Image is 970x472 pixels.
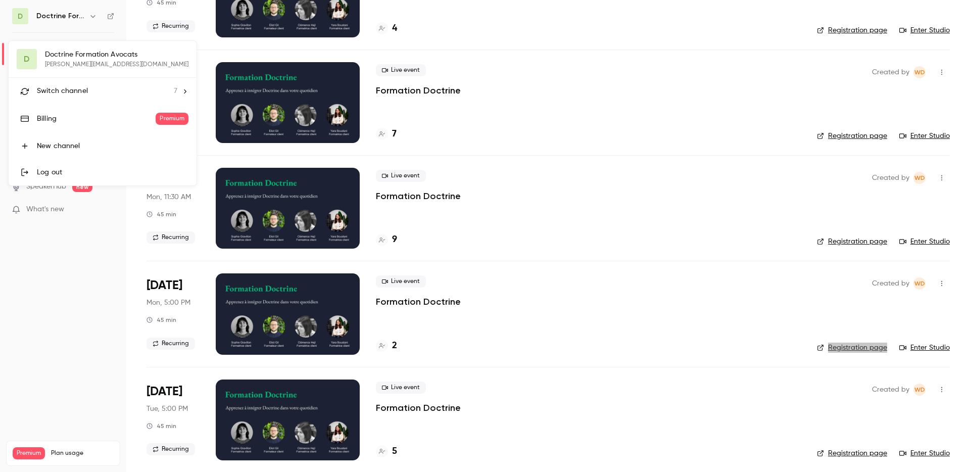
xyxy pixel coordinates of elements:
[37,86,88,97] span: Switch channel
[156,113,188,125] span: Premium
[174,86,177,97] span: 7
[37,114,156,124] div: Billing
[37,167,188,177] div: Log out
[37,141,188,151] div: New channel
